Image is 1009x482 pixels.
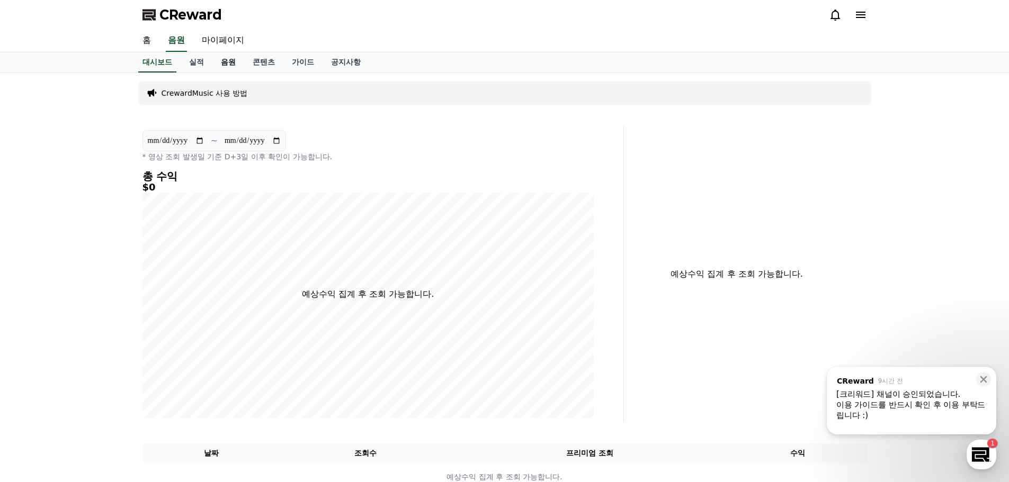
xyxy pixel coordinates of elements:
[166,30,187,52] a: 음원
[632,268,842,280] p: 예상수익 집계 후 조회 가능합니다.
[142,443,281,463] th: 날짜
[323,52,369,72] a: 공지사항
[142,6,222,23] a: CReward
[164,351,176,360] span: 설정
[70,335,137,362] a: 1대화
[302,288,434,301] p: 예상수익 집계 후 조회 가능합니다.
[193,30,253,52] a: 마이페이지
[283,52,323,72] a: 가이드
[159,6,222,23] span: CReward
[108,335,111,343] span: 1
[134,30,159,52] a: 홈
[181,52,212,72] a: 실적
[142,151,594,162] p: * 영상 조회 발생일 기준 D+3일 이후 확인이 가능합니다.
[142,170,594,182] h4: 총 수익
[33,351,40,360] span: 홈
[162,88,248,98] a: CrewardMusic 사용 방법
[138,52,176,72] a: 대시보드
[142,182,594,193] h5: $0
[729,443,867,463] th: 수익
[280,443,450,463] th: 조회수
[244,52,283,72] a: 콘텐츠
[451,443,729,463] th: 프리미엄 조회
[97,352,110,360] span: 대화
[211,134,218,147] p: ~
[212,52,244,72] a: 음원
[137,335,203,362] a: 설정
[3,335,70,362] a: 홈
